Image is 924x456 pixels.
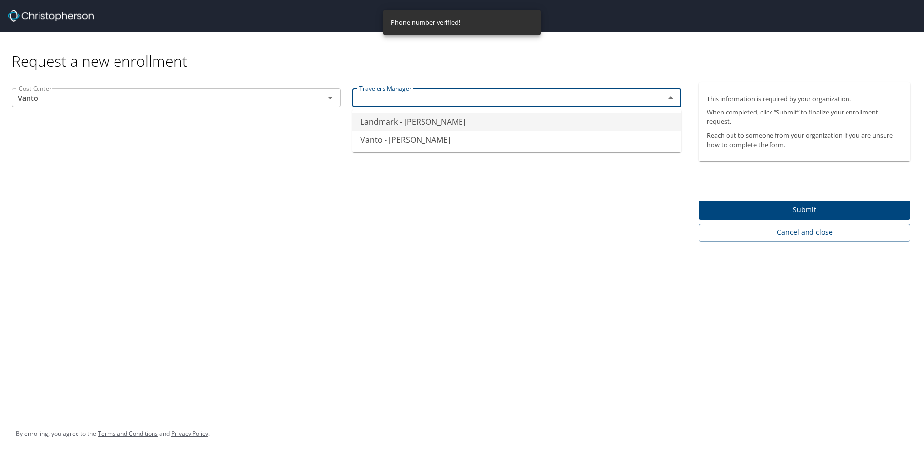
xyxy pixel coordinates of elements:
[707,227,902,239] span: Cancel and close
[699,201,910,220] button: Submit
[352,131,681,149] li: Vanto - [PERSON_NAME]
[707,94,902,104] p: This information is required by your organization.
[664,91,678,105] button: Close
[12,32,918,71] div: Request a new enrollment
[699,224,910,242] button: Cancel and close
[707,204,902,216] span: Submit
[8,10,94,22] img: cbt logo
[707,108,902,126] p: When completed, click “Submit” to finalize your enrollment request.
[352,113,681,131] li: Landmark - [PERSON_NAME]
[707,131,902,150] p: Reach out to someone from your organization if you are unsure how to complete the form.
[98,429,158,438] a: Terms and Conditions
[16,421,210,446] div: By enrolling, you agree to the and .
[323,91,337,105] button: Open
[391,13,460,32] div: Phone number verified!
[171,429,208,438] a: Privacy Policy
